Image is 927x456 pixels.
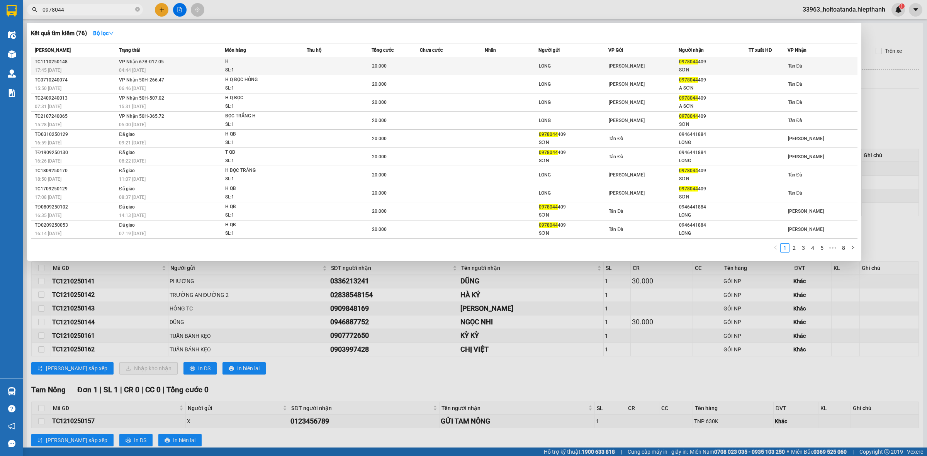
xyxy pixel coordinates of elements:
li: 4 [808,243,817,253]
div: LONG [539,117,608,125]
span: message [8,440,15,447]
div: 409 [679,94,748,102]
span: [PERSON_NAME] [35,47,71,53]
button: left [771,243,780,253]
li: 1 [780,243,789,253]
div: A SƠN [679,84,748,92]
div: SƠN [679,175,748,183]
span: 0978044 [679,114,698,119]
span: Người gửi [538,47,560,53]
span: 0978044 [539,132,558,137]
div: H QB [225,130,283,139]
span: [PERSON_NAME] [609,172,645,178]
img: warehouse-icon [8,70,16,78]
span: 0978044 [679,168,698,173]
span: Tản Đà [609,136,623,141]
div: H BỌC TRẮNG [225,166,283,175]
div: SL: 1 [225,120,283,129]
span: 18:50 [DATE] [35,176,61,182]
span: [PERSON_NAME] [609,118,645,123]
a: 1 [781,244,789,252]
span: 20.000 [372,154,387,159]
span: 0978044 [539,150,558,155]
span: 20.000 [372,63,387,69]
span: 0978044 [539,222,558,228]
div: 0946441884 [679,149,748,157]
span: Chưa cước [420,47,443,53]
span: 20.000 [372,81,387,87]
span: Tản Đà [788,172,802,178]
div: 409 [679,76,748,84]
div: TC2409240013 [35,94,117,102]
div: 409 [679,167,748,175]
div: 409 [539,203,608,211]
div: TĐ0809250102 [35,203,117,211]
img: warehouse-icon [8,387,16,395]
div: SL: 1 [225,193,283,202]
span: [PERSON_NAME] [788,227,824,232]
span: [PERSON_NAME] [788,209,824,214]
span: Tổng cước [372,47,394,53]
span: [PERSON_NAME] [609,190,645,196]
div: LONG [539,98,608,107]
div: A SƠN [679,102,748,110]
span: 0978044 [679,59,698,64]
span: 16:14 [DATE] [35,231,61,236]
span: Người nhận [679,47,704,53]
div: SL: 1 [225,102,283,111]
span: 0978044 [679,95,698,101]
div: T QB [225,148,283,157]
span: Đã giao [119,186,135,192]
div: SƠN [539,211,608,219]
div: TC1809250170 [35,167,117,175]
li: Next Page [848,243,857,253]
span: 20.000 [372,100,387,105]
span: Tản Đà [609,154,623,159]
div: H Q BỌC [225,94,283,102]
span: 07:19 [DATE] [119,231,146,236]
span: 0978044 [539,204,558,210]
img: solution-icon [8,89,16,97]
span: 15:50 [DATE] [35,86,61,91]
div: 409 [679,112,748,120]
div: 409 [679,185,748,193]
span: 05:00 [DATE] [119,122,146,127]
div: SL: 1 [225,157,283,165]
div: SƠN [679,120,748,129]
span: 14:13 [DATE] [119,213,146,218]
span: 08:22 [DATE] [119,158,146,164]
img: warehouse-icon [8,31,16,39]
span: Tản Đà [609,209,623,214]
li: 3 [799,243,808,253]
span: [PERSON_NAME] [788,136,824,141]
span: TT xuất HĐ [749,47,772,53]
div: LONG [539,171,608,179]
li: 2 [789,243,799,253]
span: [PERSON_NAME] [788,154,824,159]
span: Tản Đà [609,227,623,232]
span: 17:45 [DATE] [35,68,61,73]
span: VP Nhận 50H-507.02 [119,95,164,101]
span: VP Nhận 50H-365.72 [119,114,164,119]
span: VP Nhận 50H-266.47 [119,77,164,83]
span: [PERSON_NAME] [609,81,645,87]
span: VP Gửi [608,47,623,53]
span: search [32,7,37,12]
span: 16:26 [DATE] [35,158,61,164]
span: 20.000 [372,118,387,123]
div: LONG [679,157,748,165]
span: ••• [827,243,839,253]
span: VP Nhận [788,47,806,53]
div: LONG [539,80,608,88]
div: TĐ1909250130 [35,149,117,157]
div: SL: 1 [225,139,283,147]
span: Nhãn [485,47,496,53]
span: notification [8,422,15,430]
span: 20.000 [372,227,387,232]
div: H Q BỌC HỒNG [225,76,283,84]
span: Đã giao [119,132,135,137]
div: SL: 1 [225,229,283,238]
span: 15:28 [DATE] [35,122,61,127]
span: 07:31 [DATE] [35,104,61,109]
div: TC1709250129 [35,185,117,193]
